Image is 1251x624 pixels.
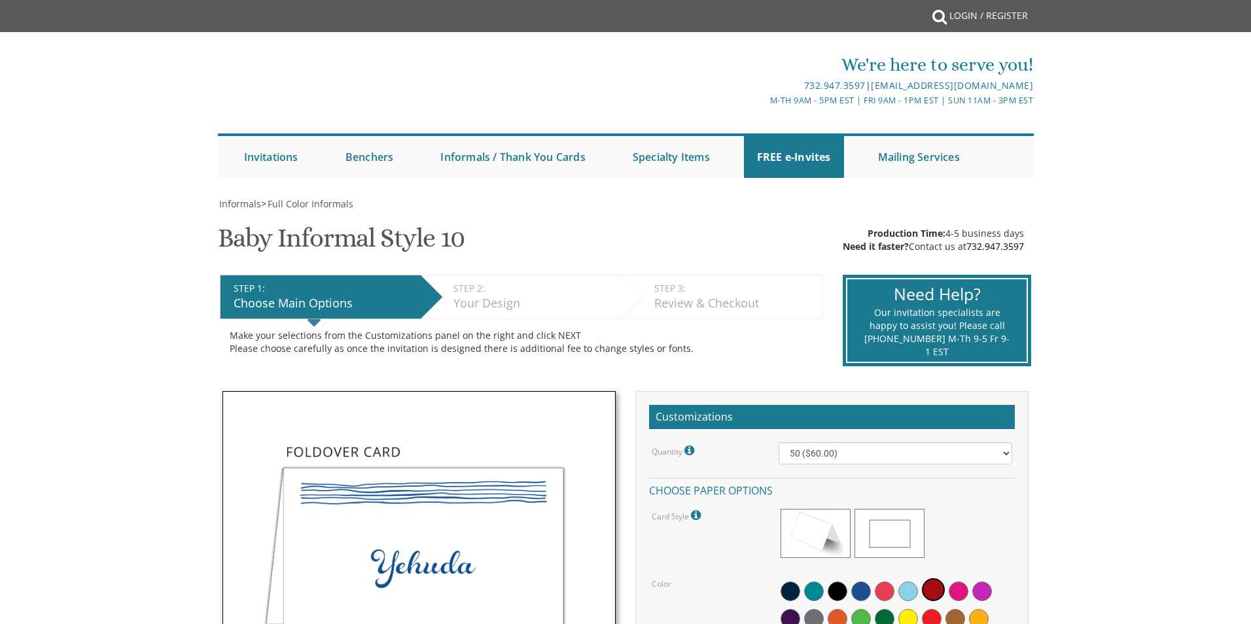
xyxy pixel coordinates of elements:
[744,136,844,178] a: FREE e-Invites
[490,94,1033,107] div: M-Th 9am - 5pm EST | Fri 9am - 1pm EST | Sun 11am - 3pm EST
[427,136,598,178] a: Informals / Thank You Cards
[654,282,815,295] div: STEP 3:
[230,329,813,355] div: Make your selections from the Customizations panel on the right and click NEXT Please choose care...
[453,295,615,312] div: Your Design
[843,227,1024,253] div: 4-5 business days Contact us at
[332,136,407,178] a: Benchers
[620,136,723,178] a: Specialty Items
[490,78,1033,94] div: |
[234,282,414,295] div: STEP 1:
[261,198,353,210] span: >
[652,442,697,459] label: Quantity
[966,240,1024,252] a: 732.947.3597
[843,240,909,252] span: Need it faster?
[864,306,1010,358] div: Our invitation specialists are happy to assist you! Please call [PHONE_NUMBER] M-Th 9-5 Fr 9-1 EST
[804,79,866,92] a: 732.947.3597
[649,477,1015,500] h4: Choose paper options
[864,283,1010,306] div: Need Help?
[453,282,615,295] div: STEP 2:
[266,198,353,210] a: Full Color Informals
[231,136,311,178] a: Invitations
[865,136,973,178] a: Mailing Services
[654,295,815,312] div: Review & Checkout
[871,79,1033,92] a: [EMAIL_ADDRESS][DOMAIN_NAME]
[268,198,353,210] span: Full Color Informals
[234,295,414,312] div: Choose Main Options
[652,507,704,524] label: Card Style
[652,578,671,589] label: Color
[218,224,465,262] h1: Baby Informal Style 10
[868,227,945,239] span: Production Time:
[218,198,261,210] a: Informals
[490,52,1033,78] div: We're here to serve you!
[219,198,261,210] span: Informals
[649,405,1015,430] h2: Customizations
